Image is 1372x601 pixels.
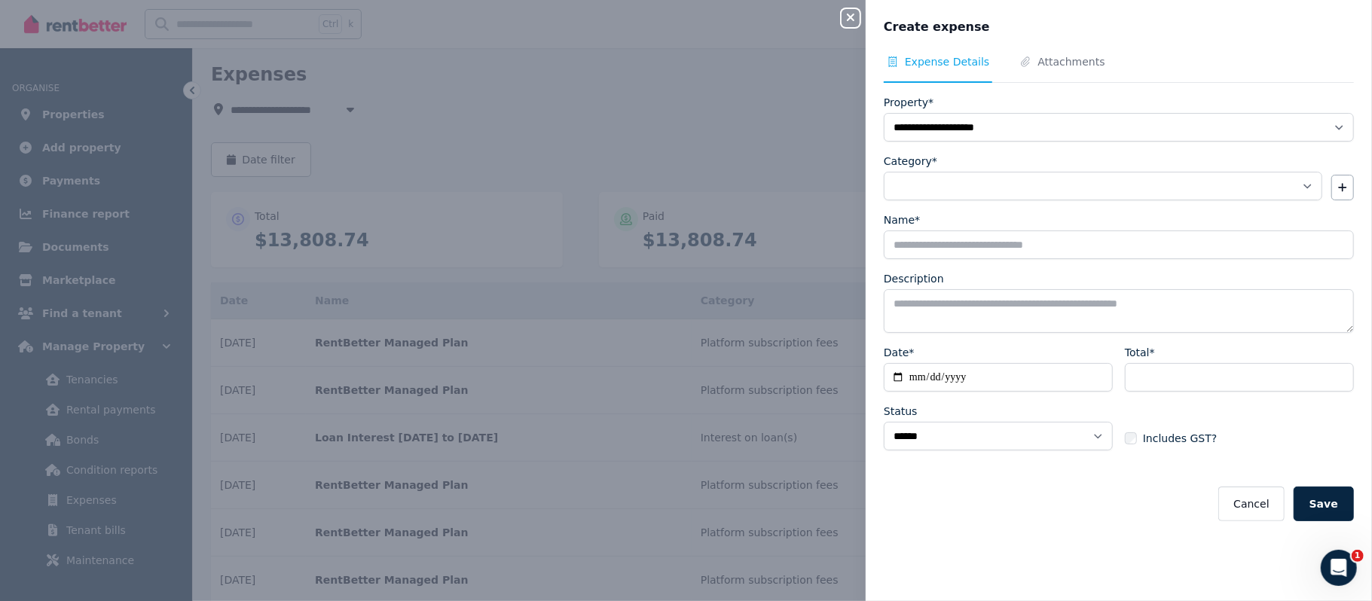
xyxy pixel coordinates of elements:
[1294,487,1354,521] button: Save
[1218,487,1284,521] button: Cancel
[884,18,990,36] span: Create expense
[884,345,914,360] label: Date*
[1143,431,1217,446] span: Includes GST?
[884,212,920,227] label: Name*
[884,54,1354,83] nav: Tabs
[884,271,944,286] label: Description
[1125,345,1155,360] label: Total*
[1125,432,1137,444] input: Includes GST?
[1352,550,1364,562] span: 1
[884,154,937,169] label: Category*
[884,95,934,110] label: Property*
[1321,550,1357,586] iframe: Intercom live chat
[905,54,989,69] span: Expense Details
[1037,54,1105,69] span: Attachments
[884,404,918,419] label: Status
